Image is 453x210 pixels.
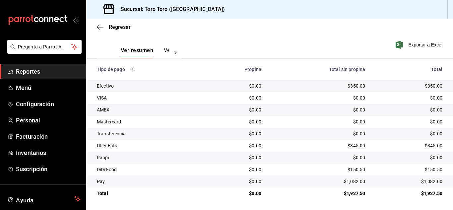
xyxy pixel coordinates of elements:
[272,130,365,137] div: $0.00
[376,118,442,125] div: $0.00
[97,106,200,113] div: AMEX
[272,142,365,149] div: $345.00
[211,166,261,173] div: $0.00
[376,67,442,72] div: Total
[97,95,200,101] div: VISA
[16,100,81,108] span: Configuración
[376,178,442,185] div: $1,082.00
[73,17,78,23] button: open_drawer_menu
[97,166,200,173] div: DiDi Food
[97,67,200,72] div: Tipo de pago
[130,67,135,72] svg: Los pagos realizados con Pay y otras terminales son montos brutos.
[97,178,200,185] div: Pay
[397,41,442,49] button: Exportar a Excel
[272,154,365,161] div: $0.00
[18,43,71,50] span: Pregunta a Parrot AI
[16,132,81,141] span: Facturación
[211,95,261,101] div: $0.00
[97,142,200,149] div: Uber Eats
[376,83,442,89] div: $350.00
[376,166,442,173] div: $150.50
[97,130,200,137] div: Transferencia
[121,47,153,58] button: Ver resumen
[16,148,81,157] span: Inventarios
[211,154,261,161] div: $0.00
[376,190,442,197] div: $1,927.50
[164,47,189,58] button: Ver pagos
[16,67,81,76] span: Reportes
[97,118,200,125] div: Mastercard
[272,67,365,72] div: Total sin propina
[272,190,365,197] div: $1,927.50
[211,178,261,185] div: $0.00
[272,118,365,125] div: $0.00
[211,67,261,72] div: Propina
[211,190,261,197] div: $0.00
[211,142,261,149] div: $0.00
[272,178,365,185] div: $1,082.00
[16,116,81,125] span: Personal
[272,106,365,113] div: $0.00
[97,83,200,89] div: Efectivo
[16,195,72,203] span: Ayuda
[115,5,225,13] h3: Sucursal: Toro Toro ([GEOGRAPHIC_DATA])
[272,95,365,101] div: $0.00
[211,83,261,89] div: $0.00
[376,142,442,149] div: $345.00
[16,165,81,174] span: Suscripción
[121,47,169,58] div: navigation tabs
[211,118,261,125] div: $0.00
[376,95,442,101] div: $0.00
[211,106,261,113] div: $0.00
[376,130,442,137] div: $0.00
[376,106,442,113] div: $0.00
[97,190,200,197] div: Total
[16,83,81,92] span: Menú
[109,24,131,30] span: Regresar
[97,154,200,161] div: Rappi
[272,166,365,173] div: $150.50
[376,154,442,161] div: $0.00
[211,130,261,137] div: $0.00
[272,83,365,89] div: $350.00
[97,24,131,30] button: Regresar
[7,40,82,54] button: Pregunta a Parrot AI
[5,48,82,55] a: Pregunta a Parrot AI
